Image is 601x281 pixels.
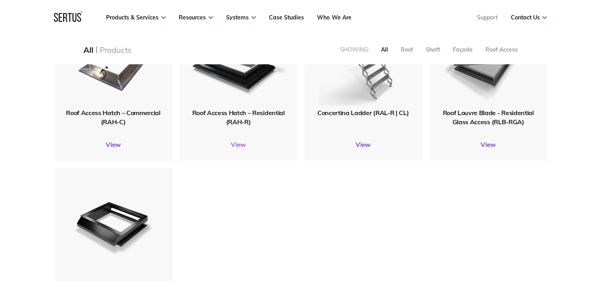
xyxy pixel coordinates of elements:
[317,109,409,117] span: Concertina Ladder (RAL-R | CL)
[83,45,93,55] div: All
[452,46,472,53] div: Façade
[510,14,547,21] a: Contact Us
[458,189,601,281] iframe: Chat Widget
[179,14,213,21] a: Resources
[66,109,160,125] span: Roof Access Hatch – Commercial (RAH-C)
[317,14,351,21] a: Who We Are
[443,109,533,125] span: Roof Louvre Blade - Residential Glass Access (RLB-RGA)
[340,46,369,53] div: Showing:
[180,140,298,148] a: View
[429,140,547,148] a: View
[100,45,131,55] div: Products
[226,14,256,21] a: Systems
[269,14,304,21] a: Case Studies
[400,46,413,53] div: Roof
[485,46,517,53] div: Roof Access
[477,14,497,21] a: Support
[381,46,388,53] div: All
[192,109,284,125] span: Roof Access Hatch – Residential (RAH-R)
[425,46,440,53] div: Shaft
[106,14,166,21] a: Products & Services
[304,140,422,148] a: View
[54,140,172,148] a: View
